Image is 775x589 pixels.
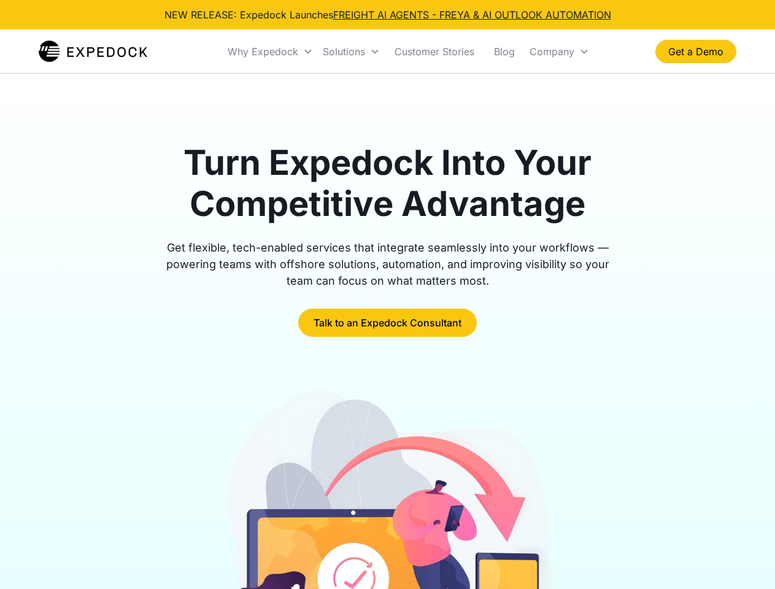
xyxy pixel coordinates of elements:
[39,39,147,64] img: Expedock Logo
[164,7,611,22] div: NEW RELEASE: Expedock Launches
[152,239,623,289] div: Get flexible, tech-enabled services that integrate seamlessly into your workflows — powering team...
[152,142,623,225] h1: Turn Expedock Into Your Competitive Advantage
[525,31,594,72] div: Company
[39,39,147,64] a: home
[530,45,574,58] div: Company
[655,40,736,63] a: Get a Demo
[714,530,775,589] iframe: Chat Widget
[333,9,611,21] a: FREIGHT AI AGENTS - FREYA & AI OUTLOOK AUTOMATION
[484,31,525,72] a: Blog
[228,45,298,58] div: Why Expedock
[223,31,318,72] div: Why Expedock
[318,31,385,72] div: Solutions
[323,45,365,58] div: Solutions
[385,31,484,72] a: Customer Stories
[298,309,477,337] a: Talk to an Expedock Consultant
